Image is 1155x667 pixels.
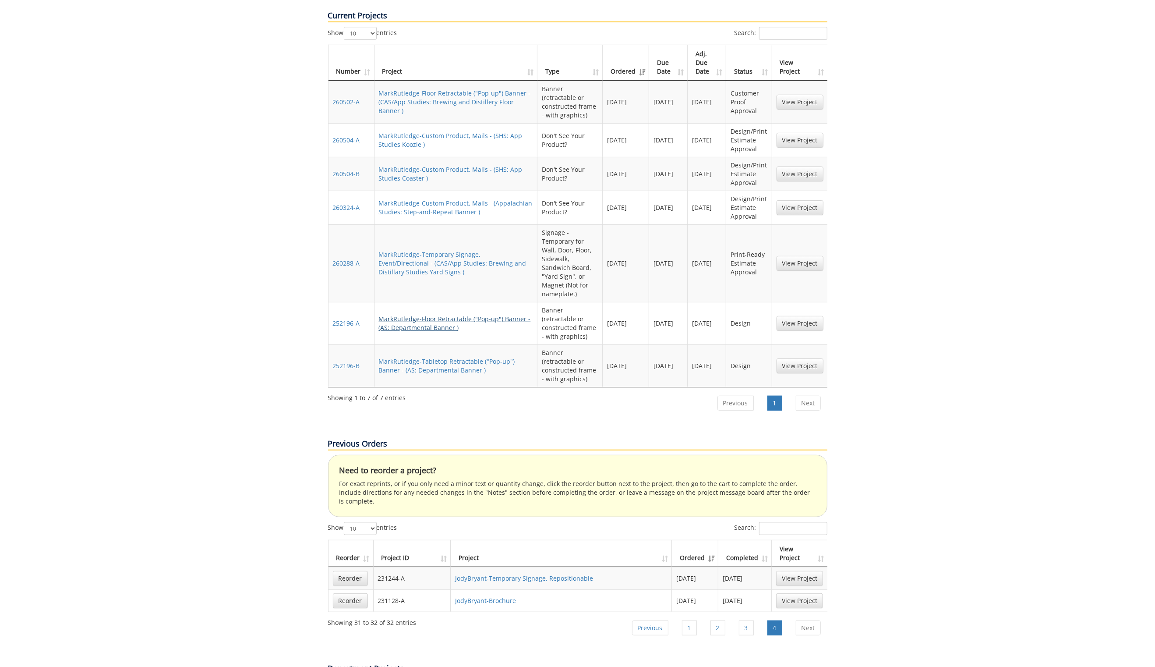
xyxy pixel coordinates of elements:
[603,157,649,191] td: [DATE]
[333,203,360,212] a: 260324-A
[333,170,360,178] a: 260504-B
[379,199,533,216] a: MarkRutledge-Custom Product, Mails - (Appalachian Studies: Step-and-Repeat Banner )
[374,45,537,81] th: Project: activate to sort column ascending
[455,574,593,582] a: JodyBryant-Temporary Signage, Repositionable
[537,302,603,344] td: Banner (retractable or constructed frame - with graphics)
[537,81,603,123] td: Banner (retractable or constructed frame - with graphics)
[603,344,649,387] td: [DATE]
[537,224,603,302] td: Signage - Temporary for Wall, Door, Floor, Sidewalk, Sandwich Board, "Yard Sign", or Magnet (Not ...
[777,133,823,148] a: View Project
[649,191,688,224] td: [DATE]
[333,571,368,586] a: Reorder
[688,344,726,387] td: [DATE]
[328,45,374,81] th: Number: activate to sort column ascending
[777,316,823,331] a: View Project
[718,567,772,589] td: [DATE]
[379,250,526,276] a: MarkRutledge-Temporary Signage, Event/Directional - (CAS/App Studies: Brewing and Distillary Stud...
[777,95,823,110] a: View Project
[333,259,360,267] a: 260288-A
[726,123,772,157] td: Design/Print Estimate Approval
[739,621,754,635] a: 3
[726,224,772,302] td: Print-Ready Estimate Approval
[339,479,816,506] p: For exact reprints, or if you only need a minor text or quantity change, click the reorder button...
[672,567,718,589] td: [DATE]
[603,45,649,81] th: Ordered: activate to sort column ascending
[726,344,772,387] td: Design
[726,302,772,344] td: Design
[537,123,603,157] td: Don't See Your Product?
[374,540,451,567] th: Project ID: activate to sort column ascending
[649,344,688,387] td: [DATE]
[328,522,397,535] label: Show entries
[649,123,688,157] td: [DATE]
[777,256,823,271] a: View Project
[344,522,377,535] select: Showentries
[688,157,726,191] td: [DATE]
[379,357,515,374] a: MarkRutledge-Tabletop Retractable ("Pop-up") Banner - (AS: Departmental Banner )
[759,27,827,40] input: Search:
[682,621,697,635] a: 1
[726,157,772,191] td: Design/Print Estimate Approval
[603,123,649,157] td: [DATE]
[735,27,827,40] label: Search:
[649,224,688,302] td: [DATE]
[333,136,360,144] a: 260504-A
[537,45,603,81] th: Type: activate to sort column ascending
[726,191,772,224] td: Design/Print Estimate Approval
[726,81,772,123] td: Customer Proof Approval
[717,396,754,411] a: Previous
[374,567,451,589] td: 231244-A
[328,540,374,567] th: Reorder: activate to sort column ascending
[344,27,377,40] select: Showentries
[632,621,668,635] a: Previous
[649,302,688,344] td: [DATE]
[537,344,603,387] td: Banner (retractable or constructed frame - with graphics)
[688,45,726,81] th: Adj. Due Date: activate to sort column ascending
[772,540,827,567] th: View Project: activate to sort column ascending
[688,302,726,344] td: [DATE]
[333,362,360,370] a: 252196-B
[776,593,823,608] a: View Project
[537,191,603,224] td: Don't See Your Product?
[333,319,360,327] a: 252196-A
[767,396,782,411] a: 1
[379,131,523,149] a: MarkRutledge-Custom Product, Mails - (SHS: App Studies Koozie )
[777,358,823,373] a: View Project
[328,390,406,402] div: Showing 1 to 7 of 7 entries
[451,540,672,567] th: Project: activate to sort column ascending
[688,224,726,302] td: [DATE]
[379,89,531,115] a: MarkRutledge-Floor Retractable ("Pop-up") Banner - (CAS/App Studies: Brewing and Distillery Floor...
[379,315,531,332] a: MarkRutledge-Floor Retractable ("Pop-up") Banner - (AS: Departmental Banner )
[759,522,827,535] input: Search:
[688,123,726,157] td: [DATE]
[710,621,725,635] a: 2
[455,596,516,605] a: JodyBryant-Brochure
[603,224,649,302] td: [DATE]
[603,191,649,224] td: [DATE]
[328,615,417,627] div: Showing 31 to 32 of 32 entries
[328,27,397,40] label: Show entries
[603,302,649,344] td: [DATE]
[688,191,726,224] td: [DATE]
[537,157,603,191] td: Don't See Your Product?
[328,438,827,451] p: Previous Orders
[796,621,821,635] a: Next
[672,540,718,567] th: Ordered: activate to sort column ascending
[796,396,821,411] a: Next
[649,81,688,123] td: [DATE]
[328,10,827,22] p: Current Projects
[776,571,823,586] a: View Project
[379,165,523,182] a: MarkRutledge-Custom Product, Mails - (SHS: App Studies Coaster )
[339,466,816,475] h4: Need to reorder a project?
[777,200,823,215] a: View Project
[772,45,828,81] th: View Project: activate to sort column ascending
[603,81,649,123] td: [DATE]
[333,98,360,106] a: 260502-A
[777,167,823,181] a: View Project
[649,45,688,81] th: Due Date: activate to sort column ascending
[726,45,772,81] th: Status: activate to sort column ascending
[718,540,772,567] th: Completed: activate to sort column ascending
[333,593,368,608] a: Reorder
[374,589,451,612] td: 231128-A
[672,589,718,612] td: [DATE]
